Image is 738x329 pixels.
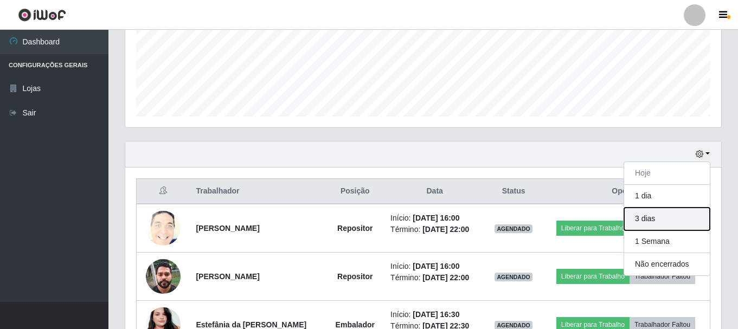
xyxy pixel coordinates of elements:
time: [DATE] 16:30 [413,310,459,319]
button: 1 dia [624,185,710,208]
img: 1746292948519.jpeg [146,207,181,250]
time: [DATE] 22:00 [422,225,469,234]
th: Posição [326,179,384,204]
strong: Repositor [337,272,373,281]
time: [DATE] 16:00 [413,262,459,270]
time: [DATE] 16:00 [413,214,459,222]
strong: Repositor [337,224,373,233]
span: AGENDADO [495,224,532,233]
li: Término: [390,224,479,235]
strong: Embalador [336,320,375,329]
span: AGENDADO [495,273,532,281]
th: Data [384,179,485,204]
strong: [PERSON_NAME] [196,272,259,281]
li: Início: [390,261,479,272]
button: Trabalhador Faltou [630,269,695,284]
button: Não encerrados [624,253,710,275]
button: 1 Semana [624,230,710,253]
th: Trabalhador [189,179,326,204]
li: Início: [390,212,479,224]
img: 1756755048202.jpeg [146,253,181,299]
button: Hoje [624,162,710,185]
button: 3 dias [624,208,710,230]
button: Liberar para Trabalho [556,221,630,236]
img: CoreUI Logo [18,8,66,22]
li: Início: [390,309,479,320]
button: Liberar para Trabalho [556,269,630,284]
time: [DATE] 22:00 [422,273,469,282]
th: Status [485,179,542,204]
strong: Estefânia da [PERSON_NAME] [196,320,306,329]
th: Opções [542,179,710,204]
li: Término: [390,272,479,283]
strong: [PERSON_NAME] [196,224,259,233]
